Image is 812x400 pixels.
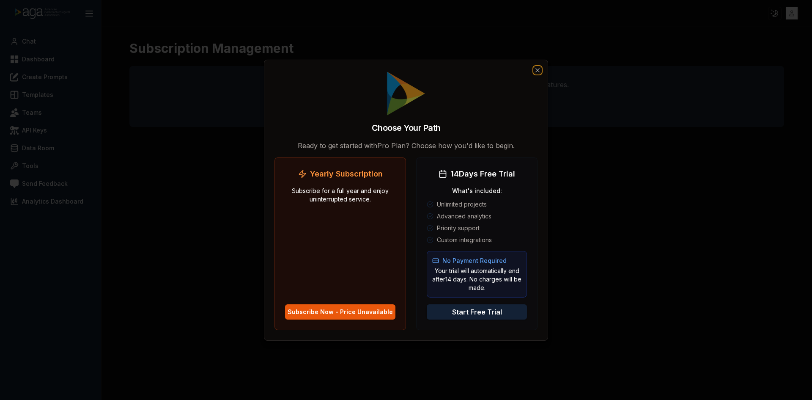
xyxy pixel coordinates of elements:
[432,267,521,292] p: Your trial will automatically end after 14 days. No charges will be made.
[385,70,427,116] img: No hidden prompts
[450,168,515,180] span: 14 Days Free Trial
[274,141,538,151] p: Ready to get started with Pro Plan ? Choose how you'd like to begin.
[427,200,527,209] li: Unlimited projects
[427,187,527,195] p: What's included:
[285,187,395,298] p: Subscribe for a full year and enjoy uninterrupted service.
[310,168,383,180] span: Yearly Subscription
[288,308,393,316] div: Subscribe Now - Price Unavailable
[442,257,507,265] span: No Payment Required
[427,212,527,221] li: Advanced analytics
[427,304,527,320] button: Start Free Trial
[372,122,441,134] h2: Choose Your Path
[427,236,527,244] li: Custom integrations
[427,224,527,232] li: Priority support
[285,304,395,320] button: Subscribe Now - Price Unavailable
